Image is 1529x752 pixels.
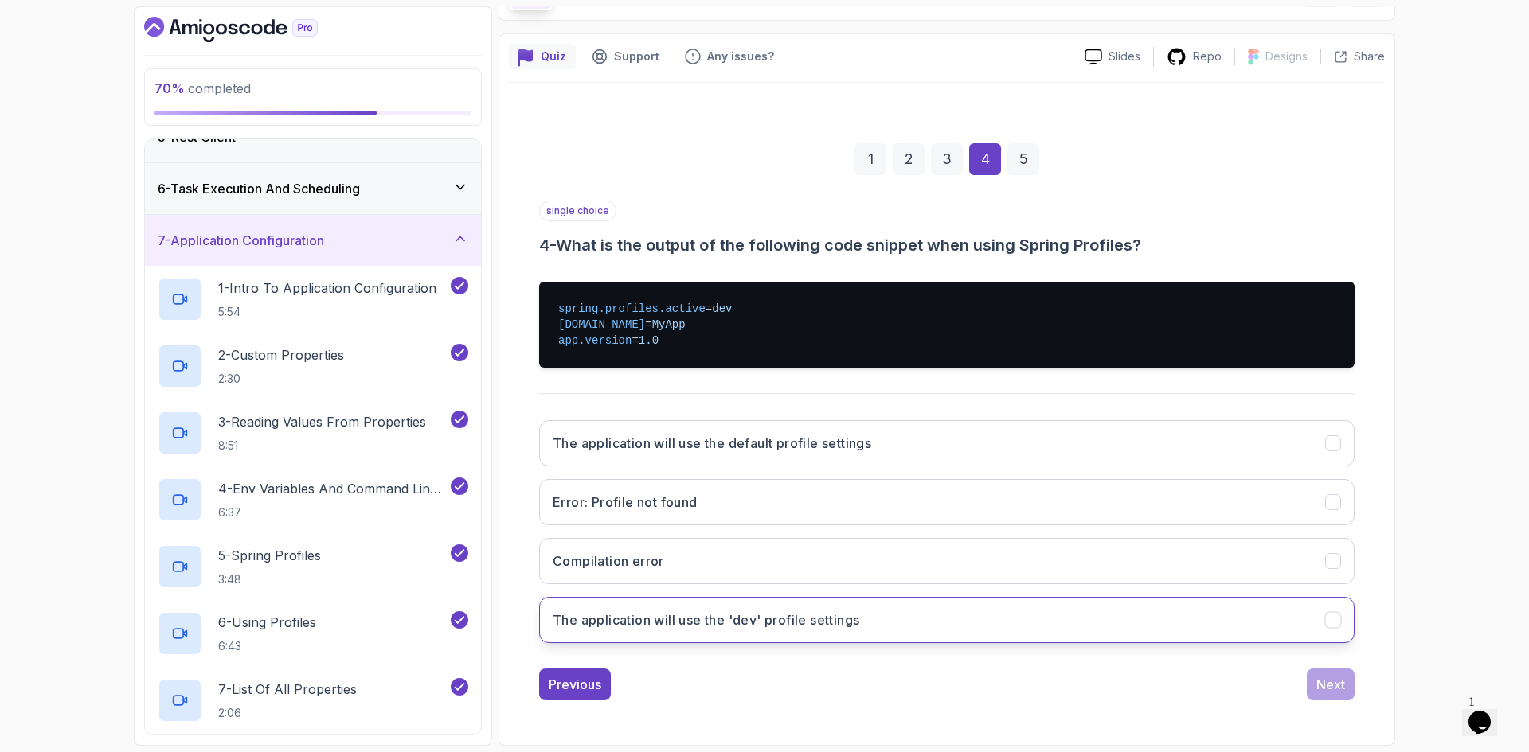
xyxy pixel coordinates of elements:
[218,546,321,565] p: 5 - Spring Profiles
[145,215,481,266] button: 7-Application Configuration
[582,44,669,69] button: Support button
[553,493,698,512] h3: Error: Profile not found
[553,610,859,629] h3: The application will use the 'dev' profile settings
[218,438,426,454] p: 8:51
[1072,49,1153,65] a: Slides
[558,302,706,315] span: spring.profiles.active
[158,344,468,388] button: 2-Custom Properties2:30
[158,179,360,198] h3: 6 - Task Execution And Scheduling
[218,638,316,654] p: 6:43
[158,231,324,250] h3: 7 - Application Configuration
[1354,49,1385,64] p: Share
[1109,49,1140,64] p: Slides
[893,143,925,175] div: 2
[218,680,357,699] p: 7 - List Of All Properties
[539,201,616,221] p: single choice
[1320,49,1385,64] button: Share
[675,44,784,69] button: Feedback button
[539,538,1355,584] button: Compilation error
[1154,47,1234,67] a: Repo
[154,80,251,96] span: completed
[158,678,468,723] button: 7-List Of All Properties2:06
[218,345,344,364] p: 2 - Custom Properties
[145,163,481,214] button: 6-Task Execution And Scheduling
[218,304,436,320] p: 5:54
[539,668,611,700] button: Previous
[553,551,664,571] h3: Compilation error
[854,143,886,175] div: 1
[558,318,645,331] span: [DOMAIN_NAME]
[218,705,357,721] p: 2:06
[158,611,468,656] button: 6-Using Profiles6:43
[539,282,1355,368] pre: = = =
[553,434,871,453] h3: The application will use the default profile settings
[158,411,468,455] button: 3-Reading Values From Properties8:51
[712,302,732,315] span: dev
[158,277,468,321] button: 1-Intro To Application Configuration5:54
[969,143,1001,175] div: 4
[1193,49,1222,64] p: Repo
[539,597,1355,643] button: The application will use the 'dev' profile settings
[154,80,185,96] span: 70 %
[218,571,321,587] p: 3:48
[931,143,963,175] div: 3
[1462,688,1513,736] iframe: chat widget
[158,477,468,522] button: 4-Env Variables And Command Line Arguments6:37
[541,49,566,64] p: Quiz
[549,675,601,694] div: Previous
[218,505,448,520] p: 6:37
[539,234,1355,256] h3: 4 - What is the output of the following code snippet when using Spring Profiles?
[707,49,774,64] p: Any issues?
[218,479,448,498] p: 4 - Env Variables And Command Line Arguments
[158,544,468,589] button: 5-Spring Profiles3:48
[218,613,316,632] p: 6 - Using Profiles
[1316,675,1345,694] div: Next
[652,318,686,331] span: MyApp
[218,279,436,298] p: 1 - Intro To Application Configuration
[1007,143,1039,175] div: 5
[614,49,659,64] p: Support
[1265,49,1308,64] p: Designs
[1307,668,1355,700] button: Next
[144,17,354,42] a: Dashboard
[509,44,576,69] button: quiz button
[639,334,659,347] span: 1.0
[539,479,1355,525] button: Error: Profile not found
[218,371,344,387] p: 2:30
[539,420,1355,466] button: The application will use the default profile settings
[558,334,632,347] span: app.version
[218,412,426,431] p: 3 - Reading Values From Properties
